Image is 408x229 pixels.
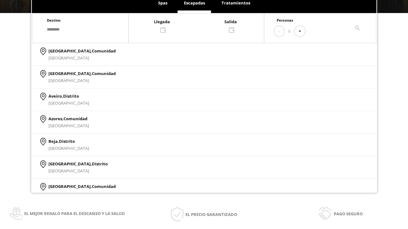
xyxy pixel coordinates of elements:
[48,47,116,54] p: [GEOGRAPHIC_DATA],
[288,28,290,35] span: 0
[63,116,87,121] span: Comunidad
[48,70,116,77] p: [GEOGRAPHIC_DATA],
[48,145,89,151] span: [GEOGRAPHIC_DATA]
[92,161,108,167] span: Distrito
[63,93,79,99] span: Distrito
[48,115,89,122] p: Azores,
[48,55,89,61] span: [GEOGRAPHIC_DATA]
[277,18,293,23] span: Personas
[92,184,116,189] span: Comunidad
[48,191,89,196] span: [GEOGRAPHIC_DATA]
[274,26,284,37] button: -
[48,100,89,106] span: [GEOGRAPHIC_DATA]
[24,210,125,217] span: El mejor regalo para el descanso y la salud
[92,48,116,54] span: Comunidad
[334,210,363,217] span: Pago seguro
[59,138,75,144] span: Distrito
[48,138,89,145] p: Beja,
[48,123,89,128] span: [GEOGRAPHIC_DATA]
[47,18,61,23] span: Destino
[48,183,116,190] p: [GEOGRAPHIC_DATA],
[186,211,237,218] span: El precio garantizado
[48,78,89,83] span: [GEOGRAPHIC_DATA]
[295,26,305,37] button: +
[48,160,108,167] p: [GEOGRAPHIC_DATA],
[48,93,89,100] p: Aveiro,
[92,71,116,76] span: Comunidad
[48,168,89,174] span: [GEOGRAPHIC_DATA]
